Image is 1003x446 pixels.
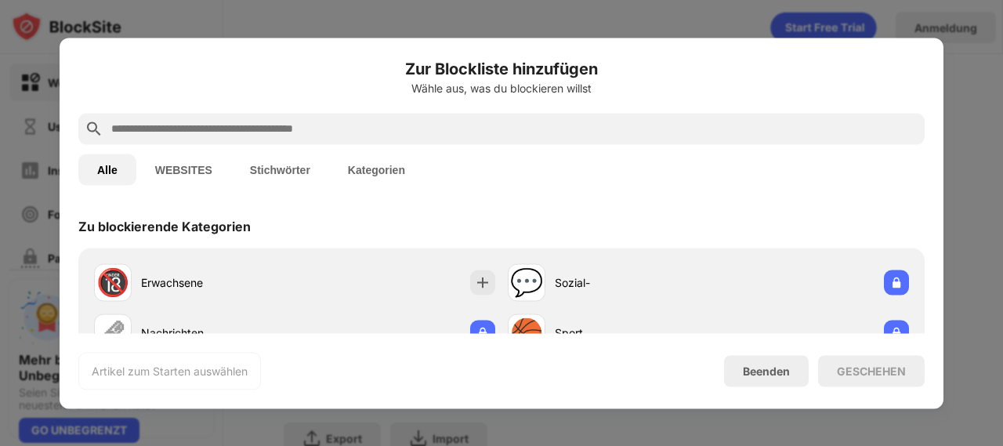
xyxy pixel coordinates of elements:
button: Stichwörter [231,154,329,185]
div: Artikel zum Starten auswählen [92,363,248,379]
button: Kategorien [329,154,424,185]
div: Sport [555,325,708,341]
button: WEBSITES [136,154,231,185]
button: Alle [78,154,136,185]
div: Sozial- [555,274,708,291]
div: GESCHEHEN [837,364,906,377]
div: Beenden [743,364,790,378]
div: Erwachsene [141,274,295,291]
div: 🏀 [510,317,543,349]
div: 🗞 [100,317,126,349]
div: Zu blockierende Kategorien [78,218,251,234]
img: search.svg [85,119,103,138]
h6: Zur Blockliste hinzufügen [78,56,925,80]
div: 💬 [510,267,543,299]
div: Wähle aus, was du blockieren willst [78,82,925,94]
div: 🔞 [96,267,129,299]
div: Nachrichten [141,325,295,341]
